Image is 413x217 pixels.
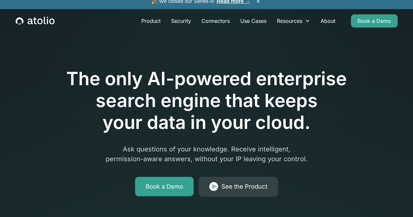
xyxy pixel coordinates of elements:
div: Resources [272,14,315,27]
a: home [16,17,55,25]
a: Connectors [196,14,235,27]
a: Use Cases [235,14,272,27]
div: Resources [277,17,302,25]
p: Ask questions of your knowledge. Receive intelligent, permission-aware answers, without your IP l... [81,144,332,164]
h1: The only AI-powered enterprise search engine that keeps your data in your cloud. [40,68,374,134]
a: See the Product [199,177,278,196]
div: See the Product [221,182,267,191]
a: About [315,14,341,27]
a: Security [166,14,196,27]
a: Book a Demo [351,14,398,27]
a: Book a Demo [135,177,194,196]
a: Product [136,14,166,27]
